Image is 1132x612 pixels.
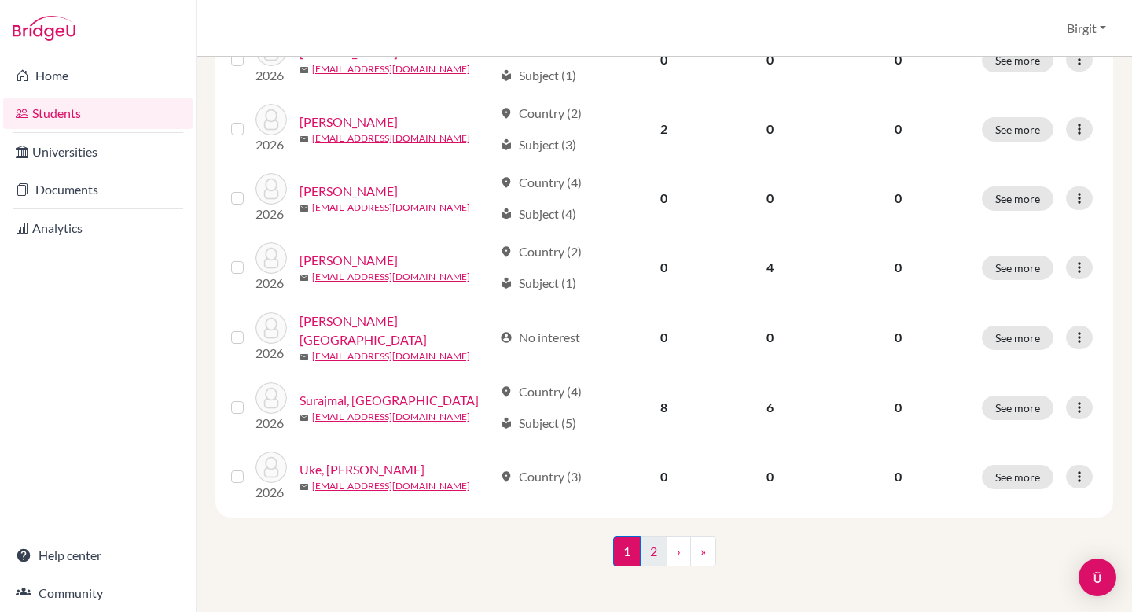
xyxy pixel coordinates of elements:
[300,391,479,410] a: Surajmal, [GEOGRAPHIC_DATA]
[255,312,287,344] img: Sulin, Levan
[1060,13,1113,43] button: Birgit
[612,94,715,164] td: 2
[500,205,576,223] div: Subject (4)
[300,204,309,213] span: mail
[300,65,309,75] span: mail
[667,536,691,566] a: ›
[500,208,513,220] span: local_library
[833,398,963,417] p: 0
[500,176,513,189] span: location_on
[300,352,309,362] span: mail
[715,164,824,233] td: 0
[500,107,513,120] span: location_on
[500,104,582,123] div: Country (2)
[300,135,309,144] span: mail
[612,373,715,442] td: 8
[715,233,824,302] td: 4
[833,120,963,138] p: 0
[255,274,287,293] p: 2026
[300,312,493,349] a: [PERSON_NAME][GEOGRAPHIC_DATA]
[833,328,963,347] p: 0
[300,482,309,492] span: mail
[3,577,193,609] a: Community
[715,302,824,373] td: 0
[300,112,398,131] a: [PERSON_NAME]
[3,174,193,205] a: Documents
[255,205,287,223] p: 2026
[612,302,715,373] td: 0
[255,173,287,205] img: Shastri, Alekha
[982,256,1053,280] button: See more
[715,25,824,94] td: 0
[312,62,470,76] a: [EMAIL_ADDRESS][DOMAIN_NAME]
[612,164,715,233] td: 0
[715,373,824,442] td: 6
[715,94,824,164] td: 0
[833,50,963,69] p: 0
[312,201,470,215] a: [EMAIL_ADDRESS][DOMAIN_NAME]
[500,173,582,192] div: Country (4)
[3,212,193,244] a: Analytics
[982,117,1053,142] button: See more
[3,540,193,571] a: Help center
[500,66,576,85] div: Subject (1)
[500,135,576,154] div: Subject (3)
[500,69,513,82] span: local_library
[500,138,513,151] span: local_library
[500,414,576,433] div: Subject (5)
[255,452,287,483] img: Uke, Aadarsh
[3,60,193,91] a: Home
[982,48,1053,72] button: See more
[500,382,582,401] div: Country (4)
[500,385,513,398] span: location_on
[255,104,287,135] img: Shah, Dharini
[500,277,513,289] span: local_library
[833,467,963,486] p: 0
[1079,559,1116,596] div: Open Intercom Messenger
[255,344,287,363] p: 2026
[312,131,470,146] a: [EMAIL_ADDRESS][DOMAIN_NAME]
[613,536,641,566] span: 1
[312,410,470,424] a: [EMAIL_ADDRESS][DOMAIN_NAME]
[500,331,513,344] span: account_circle
[500,467,582,486] div: Country (3)
[640,536,667,566] a: 2
[312,270,470,284] a: [EMAIL_ADDRESS][DOMAIN_NAME]
[312,479,470,493] a: [EMAIL_ADDRESS][DOMAIN_NAME]
[300,460,424,479] a: Uke, [PERSON_NAME]
[982,186,1053,211] button: See more
[500,417,513,430] span: local_library
[612,233,715,302] td: 0
[500,274,576,293] div: Subject (1)
[833,258,963,277] p: 0
[612,442,715,511] td: 0
[300,413,309,422] span: mail
[3,98,193,129] a: Students
[690,536,716,566] a: »
[255,483,287,502] p: 2026
[500,470,513,483] span: location_on
[13,16,75,41] img: Bridge-U
[612,25,715,94] td: 0
[500,328,580,347] div: No interest
[255,242,287,274] img: Suhas, Siddhartha
[613,536,716,579] nav: ...
[982,465,1053,489] button: See more
[255,414,287,433] p: 2026
[833,189,963,208] p: 0
[500,245,513,258] span: location_on
[255,135,287,154] p: 2026
[255,66,287,85] p: 2026
[255,382,287,414] img: Surajmal, Darshan
[3,136,193,168] a: Universities
[300,182,398,201] a: [PERSON_NAME]
[300,251,398,270] a: [PERSON_NAME]
[312,349,470,363] a: [EMAIL_ADDRESS][DOMAIN_NAME]
[300,273,309,282] span: mail
[982,396,1053,420] button: See more
[982,326,1053,350] button: See more
[715,442,824,511] td: 0
[500,242,582,261] div: Country (2)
